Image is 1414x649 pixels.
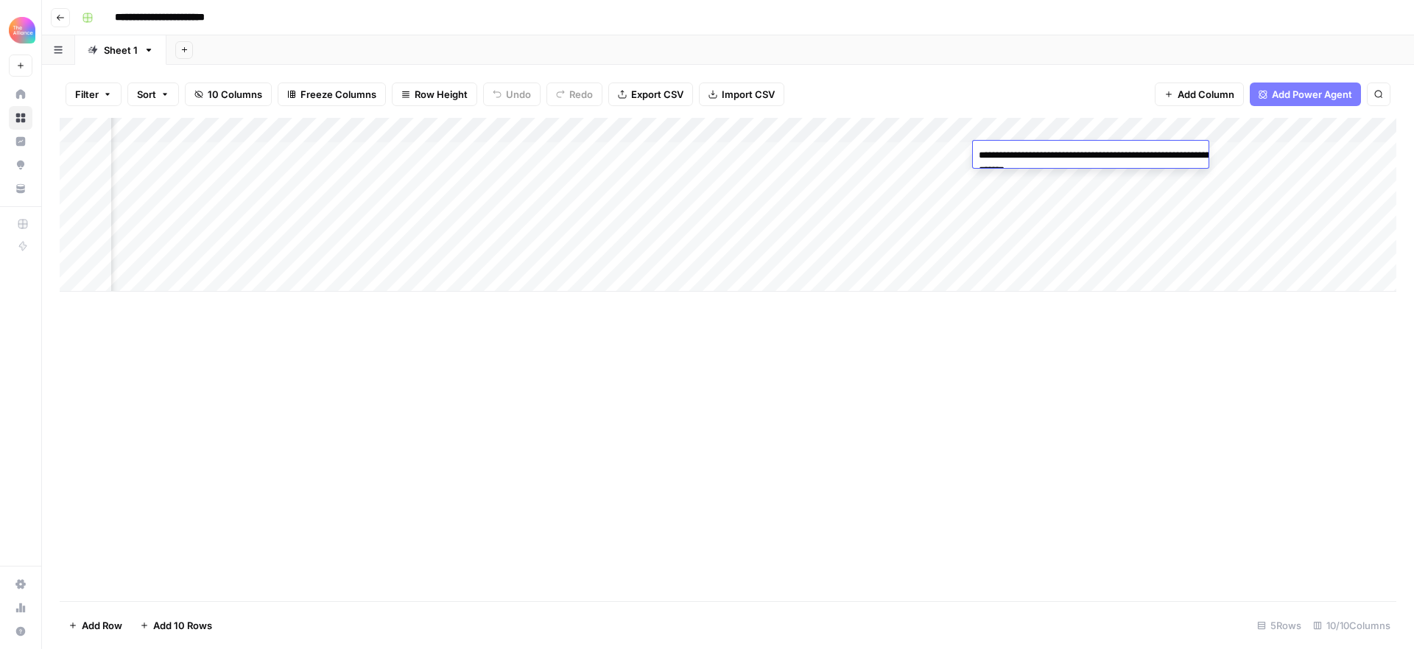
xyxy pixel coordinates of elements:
[127,83,179,106] button: Sort
[9,572,32,596] a: Settings
[9,153,32,177] a: Opportunities
[75,87,99,102] span: Filter
[608,83,693,106] button: Export CSV
[60,614,131,637] button: Add Row
[9,130,32,153] a: Insights
[9,177,32,200] a: Your Data
[185,83,272,106] button: 10 Columns
[631,87,683,102] span: Export CSV
[722,87,775,102] span: Import CSV
[1251,614,1307,637] div: 5 Rows
[208,87,262,102] span: 10 Columns
[392,83,477,106] button: Row Height
[1155,83,1244,106] button: Add Column
[9,83,32,106] a: Home
[415,87,468,102] span: Row Height
[699,83,784,106] button: Import CSV
[1307,614,1396,637] div: 10/10 Columns
[9,596,32,620] a: Usage
[75,35,166,65] a: Sheet 1
[66,83,122,106] button: Filter
[9,12,32,49] button: Workspace: Alliance
[137,87,156,102] span: Sort
[82,618,122,633] span: Add Row
[569,87,593,102] span: Redo
[1178,87,1234,102] span: Add Column
[506,87,531,102] span: Undo
[278,83,386,106] button: Freeze Columns
[9,620,32,643] button: Help + Support
[973,145,1267,180] textarea: To enrich screen reader interactions, please activate Accessibility in Grammarly extension settings
[104,43,138,57] div: Sheet 1
[546,83,602,106] button: Redo
[9,106,32,130] a: Browse
[1250,83,1361,106] button: Add Power Agent
[483,83,541,106] button: Undo
[1272,87,1352,102] span: Add Power Agent
[300,87,376,102] span: Freeze Columns
[153,618,212,633] span: Add 10 Rows
[9,17,35,43] img: Alliance Logo
[131,614,221,637] button: Add 10 Rows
